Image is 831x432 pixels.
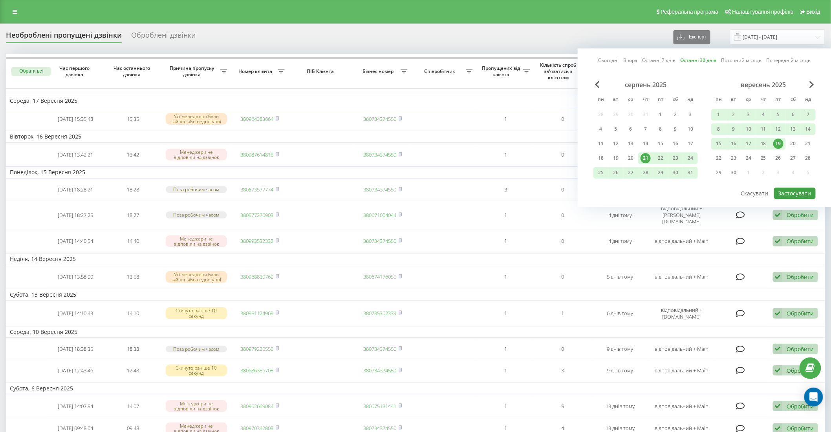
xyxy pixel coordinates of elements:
a: 380686356705 [241,367,274,374]
div: чт 28 серп 2025 р. [638,167,653,179]
div: нд 28 вер 2025 р. [801,152,816,164]
div: Open Intercom Messenger [804,388,823,406]
div: пт 22 серп 2025 р. [653,152,668,164]
a: 380987614815 [241,151,274,158]
div: пт 8 серп 2025 р. [653,123,668,135]
div: 20 [788,139,798,149]
div: 17 [743,139,754,149]
span: ПІБ Клієнта [295,68,347,75]
div: 26 [611,168,621,178]
td: 18:28 [104,180,161,199]
td: 18:38 [104,339,161,359]
div: вт 2 вер 2025 р. [726,109,741,120]
div: Менеджери не відповіли на дзвінок [166,400,227,412]
div: 19 [611,153,621,163]
a: 380673577774 [241,186,274,193]
div: 26 [773,153,783,163]
div: Усі менеджери були зайняті або недоступні [166,271,227,283]
a: 380951124969 [241,310,274,317]
div: нд 7 вер 2025 р. [801,109,816,120]
td: відповідальний + Main [649,360,714,381]
td: 0 [534,231,591,252]
div: сб 23 серп 2025 р. [668,152,683,164]
div: Менеджери не відповіли на дзвінок [166,235,227,247]
span: Previous Month [595,81,600,88]
div: нд 3 серп 2025 р. [683,109,698,120]
td: [DATE] 14:40:54 [47,231,104,252]
span: Реферальна програма [661,9,719,15]
td: Вівторок, 16 Вересня 2025 [6,131,825,142]
div: 1 [655,109,666,120]
abbr: неділя [802,94,814,106]
div: пт 29 серп 2025 р. [653,167,668,179]
div: 10 [685,124,696,134]
td: Середа, 17 Вересня 2025 [6,95,825,107]
div: сб 30 серп 2025 р. [668,167,683,179]
td: 14:40 [104,231,161,252]
div: 7 [641,124,651,134]
abbr: четвер [640,94,652,106]
div: 2 [728,109,739,120]
div: 3 [743,109,754,120]
td: 1 [477,396,534,417]
span: Співробітник [415,68,466,75]
div: 7 [803,109,813,120]
td: 12:43 [104,360,161,381]
td: 0 [534,201,591,229]
span: Налаштування профілю [732,9,793,15]
td: 9 днів тому [591,360,649,381]
td: Субота, 6 Вересня 2025 [6,383,825,394]
div: пн 29 вер 2025 р. [711,167,726,179]
div: пн 25 серп 2025 р. [593,167,608,179]
div: Обробити [787,345,814,353]
div: вт 12 серп 2025 р. [608,138,623,149]
td: 0 [534,180,591,199]
div: чт 4 вер 2025 р. [756,109,771,120]
div: 1 [714,109,724,120]
div: 13 [788,124,798,134]
div: Обробити [787,211,814,219]
div: нд 24 серп 2025 р. [683,152,698,164]
div: ср 27 серп 2025 р. [623,167,638,179]
div: сб 9 серп 2025 р. [668,123,683,135]
td: відповідальний + Main [649,267,714,288]
div: 16 [728,139,739,149]
div: вт 23 вер 2025 р. [726,152,741,164]
div: 14 [803,124,813,134]
td: 15:35 [104,109,161,129]
div: пн 15 вер 2025 р. [711,138,726,149]
div: 13 [626,139,636,149]
td: 1 [477,231,534,252]
div: сб 6 вер 2025 р. [786,109,801,120]
div: 27 [788,153,798,163]
td: [DATE] 14:07:54 [47,396,104,417]
div: Обробити [787,310,814,317]
div: пн 8 вер 2025 р. [711,123,726,135]
a: 380993532332 [241,237,274,244]
a: 380674176055 [364,273,397,280]
div: 3 [685,109,696,120]
a: 380577276903 [241,211,274,219]
div: Обробити [787,237,814,245]
td: 18:27 [104,201,161,229]
a: 380734374550 [364,237,397,244]
abbr: середа [625,94,637,106]
div: 23 [670,153,681,163]
div: 29 [655,168,666,178]
abbr: субота [670,94,681,106]
button: Обрати всі [11,67,51,76]
a: 380734374550 [364,186,397,193]
abbr: середа [743,94,754,106]
td: [DATE] 15:35:48 [47,109,104,129]
div: пн 18 серп 2025 р. [593,152,608,164]
div: 18 [758,139,769,149]
a: 380734374550 [364,151,397,158]
a: Останні 30 днів [681,57,717,64]
div: ср 10 вер 2025 р. [741,123,756,135]
div: 12 [611,139,621,149]
div: 18 [596,153,606,163]
div: Скинуто раніше 10 секунд [166,365,227,376]
div: 9 [670,124,681,134]
span: Номер клієнта [235,68,278,75]
div: чт 14 серп 2025 р. [638,138,653,149]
